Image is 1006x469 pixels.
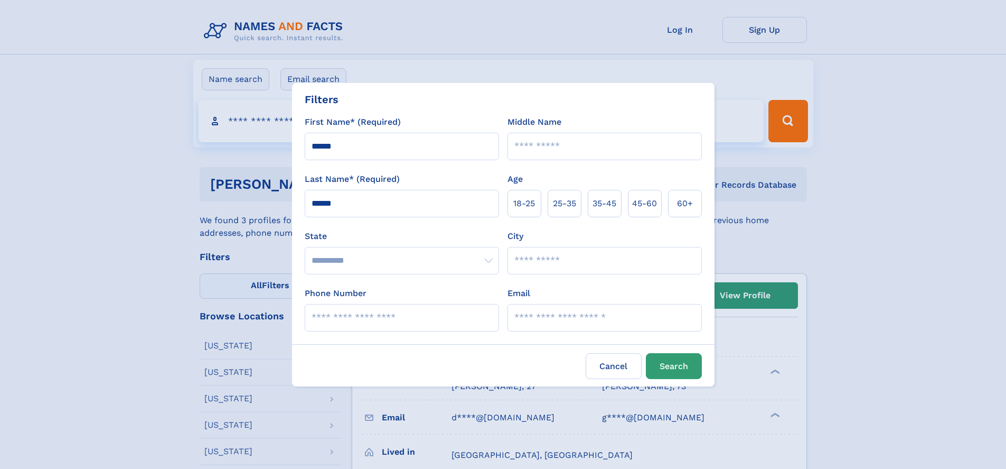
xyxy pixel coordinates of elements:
[513,197,535,210] span: 18‑25
[646,353,702,379] button: Search
[553,197,576,210] span: 25‑35
[305,230,499,243] label: State
[632,197,657,210] span: 45‑60
[507,173,523,186] label: Age
[586,353,642,379] label: Cancel
[305,91,339,107] div: Filters
[507,116,561,128] label: Middle Name
[593,197,616,210] span: 35‑45
[677,197,693,210] span: 60+
[507,287,530,300] label: Email
[305,116,401,128] label: First Name* (Required)
[305,173,400,186] label: Last Name* (Required)
[507,230,523,243] label: City
[305,287,366,300] label: Phone Number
